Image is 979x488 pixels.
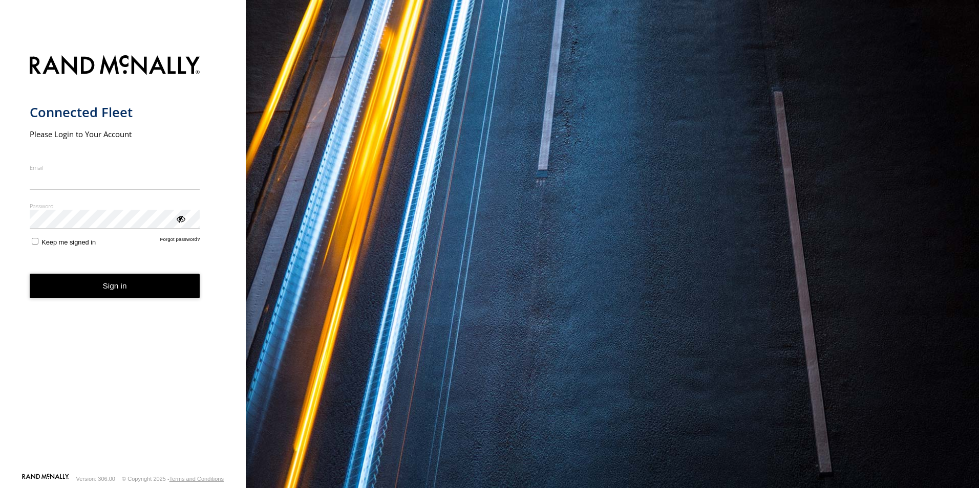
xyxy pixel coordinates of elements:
[30,274,200,299] button: Sign in
[30,129,200,139] h2: Please Login to Your Account
[22,474,69,484] a: Visit our Website
[32,238,38,245] input: Keep me signed in
[175,213,185,224] div: ViewPassword
[122,476,224,482] div: © Copyright 2025 -
[76,476,115,482] div: Version: 306.00
[169,476,224,482] a: Terms and Conditions
[160,236,200,246] a: Forgot password?
[30,164,200,171] label: Email
[30,49,217,473] form: main
[30,104,200,121] h1: Connected Fleet
[30,202,200,210] label: Password
[30,53,200,79] img: Rand McNally
[41,238,96,246] span: Keep me signed in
